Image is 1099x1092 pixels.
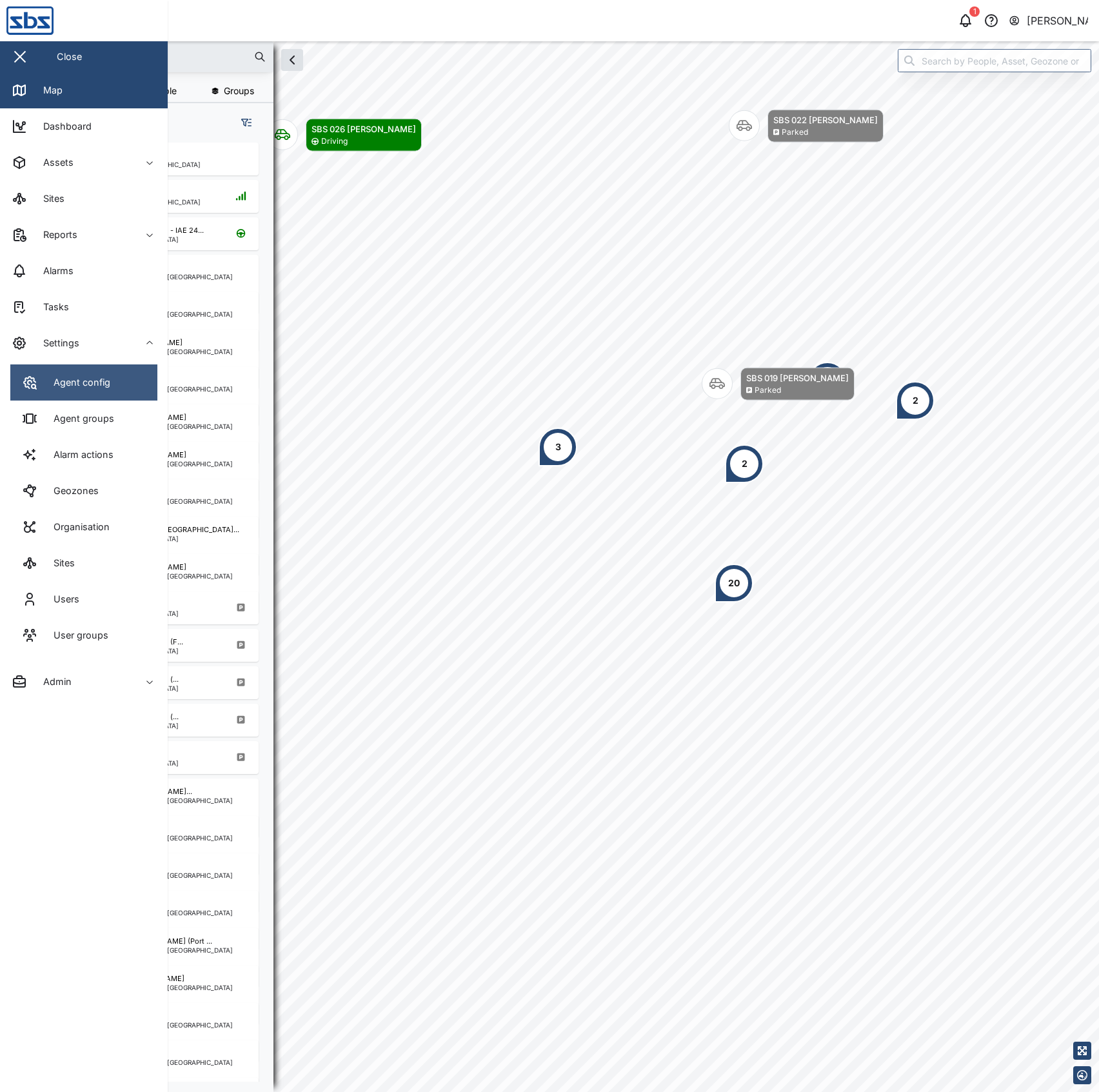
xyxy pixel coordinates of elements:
[44,520,110,534] div: Organisation
[57,50,82,64] div: Close
[725,444,764,483] div: Map marker
[97,524,239,535] div: L-4 Kondai Sorea ([GEOGRAPHIC_DATA]...
[913,393,918,408] div: 2
[34,119,92,134] div: Dashboard
[44,448,114,462] div: Alarm actions
[267,119,422,152] div: Map marker
[782,126,808,139] div: Parked
[728,576,740,590] div: 20
[10,617,157,653] a: User groups
[10,545,157,581] a: Sites
[742,457,748,471] div: 2
[555,440,561,454] div: 3
[1008,12,1089,30] button: [PERSON_NAME]
[6,6,174,35] img: Main Logo
[729,110,884,143] div: Map marker
[702,368,855,401] div: Map marker
[10,581,157,617] a: Users
[44,375,110,390] div: Agent config
[97,535,239,542] div: Lae, [GEOGRAPHIC_DATA]
[10,437,157,473] a: Alarm actions
[34,83,63,97] div: Map
[34,264,74,278] div: Alarms
[10,401,157,437] a: Agent groups
[44,592,79,606] div: Users
[224,86,254,95] span: Groups
[41,41,1099,1092] canvas: Map
[34,300,69,314] div: Tasks
[34,675,72,689] div: Admin
[321,135,348,148] div: Driving
[969,6,980,17] div: 1
[715,564,753,602] div: Map marker
[44,556,75,570] div: Sites
[34,192,64,206] div: Sites
[746,372,849,384] div: SBS 019 [PERSON_NAME]
[44,628,108,642] div: User groups
[44,412,114,426] div: Agent groups
[34,336,79,350] div: Settings
[44,484,99,498] div: Geozones
[10,473,157,509] a: Geozones
[539,428,577,466] div: Map marker
[773,114,878,126] div: SBS 022 [PERSON_NAME]
[755,384,781,397] div: Parked
[312,123,416,135] div: SBS 026 [PERSON_NAME]
[896,381,935,420] div: Map marker
[898,49,1091,72] input: Search by People, Asset, Geozone or Place
[808,362,847,401] div: Map marker
[34,228,77,242] div: Reports
[10,364,157,401] a: Agent config
[34,155,74,170] div: Assets
[1027,13,1089,29] div: [PERSON_NAME]
[10,509,157,545] a: Organisation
